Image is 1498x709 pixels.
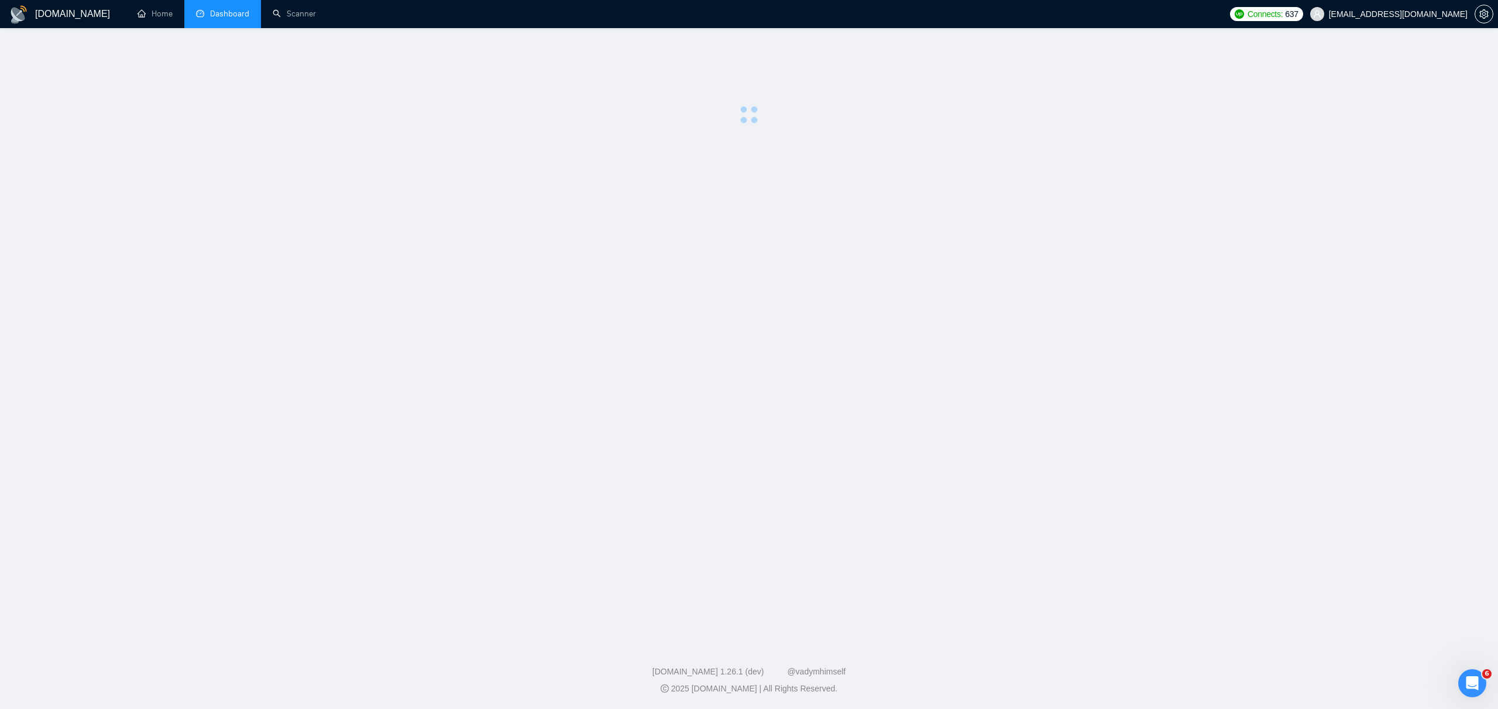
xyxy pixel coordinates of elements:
[9,683,1489,695] div: 2025 [DOMAIN_NAME] | All Rights Reserved.
[661,684,669,693] span: copyright
[1482,669,1492,679] span: 6
[1475,5,1493,23] button: setting
[210,9,249,19] span: Dashboard
[1475,9,1493,19] a: setting
[1313,10,1321,18] span: user
[1285,8,1298,20] span: 637
[138,9,173,19] a: homeHome
[787,667,846,676] a: @vadymhimself
[9,5,28,24] img: logo
[196,9,204,18] span: dashboard
[1248,8,1283,20] span: Connects:
[273,9,316,19] a: searchScanner
[1235,9,1244,19] img: upwork-logo.png
[652,667,764,676] a: [DOMAIN_NAME] 1.26.1 (dev)
[1458,669,1486,697] iframe: Intercom live chat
